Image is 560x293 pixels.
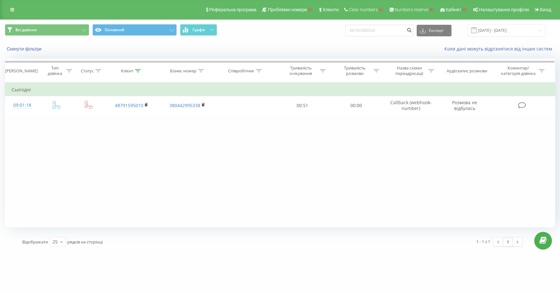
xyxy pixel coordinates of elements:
div: Аудіозапис розмови [447,68,487,74]
span: Numbers reserve [394,7,428,12]
span: Клієнти [323,7,339,12]
span: Проблемні номери [268,7,307,12]
div: Співробітник [228,68,254,74]
td: 00:00 [329,96,383,115]
button: Експорт [417,25,451,36]
button: Основний [92,24,177,36]
span: Реферальна програма [209,7,257,12]
div: Тривалість очікування [284,65,318,76]
div: Бізнес номер [170,68,196,74]
td: Сьогодні [5,83,555,96]
td: Callback (webhook-number) [383,96,439,115]
div: Назва схеми переадресації [392,65,427,76]
div: Коментар/категорія дзвінка [499,65,537,76]
div: 25 [52,239,58,245]
td: 00:51 [276,96,329,115]
button: Скинути фільтри [5,46,45,52]
span: Всі дзвінки [15,27,37,32]
span: Вихід [540,7,551,12]
span: Графік [193,28,205,32]
span: Кабінет [446,7,461,12]
span: Clear numbers [349,7,378,12]
a: Коли дані можуть відрізнятися вiд інших систем [444,46,555,52]
span: Відображати [22,239,48,245]
div: Клієнт [121,68,133,74]
a: 1 [503,237,513,246]
div: 1 - 1 з 1 [476,238,490,245]
div: Статус [81,68,94,74]
a: 380442995338 [169,102,200,108]
div: [PERSON_NAME] [5,68,38,74]
span: Налаштування профілю [479,7,529,12]
div: Тривалість розмови [337,65,372,76]
div: 09:01:18 [12,99,33,112]
button: Графік [180,24,217,36]
button: Всі дзвінки [5,24,89,36]
span: рядків на сторінці [67,239,103,245]
span: Розмова не відбулась [452,99,477,111]
div: Тип дзвінка [45,65,65,76]
input: Пошук за номером [345,25,413,36]
a: 48791595010 [115,102,143,108]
